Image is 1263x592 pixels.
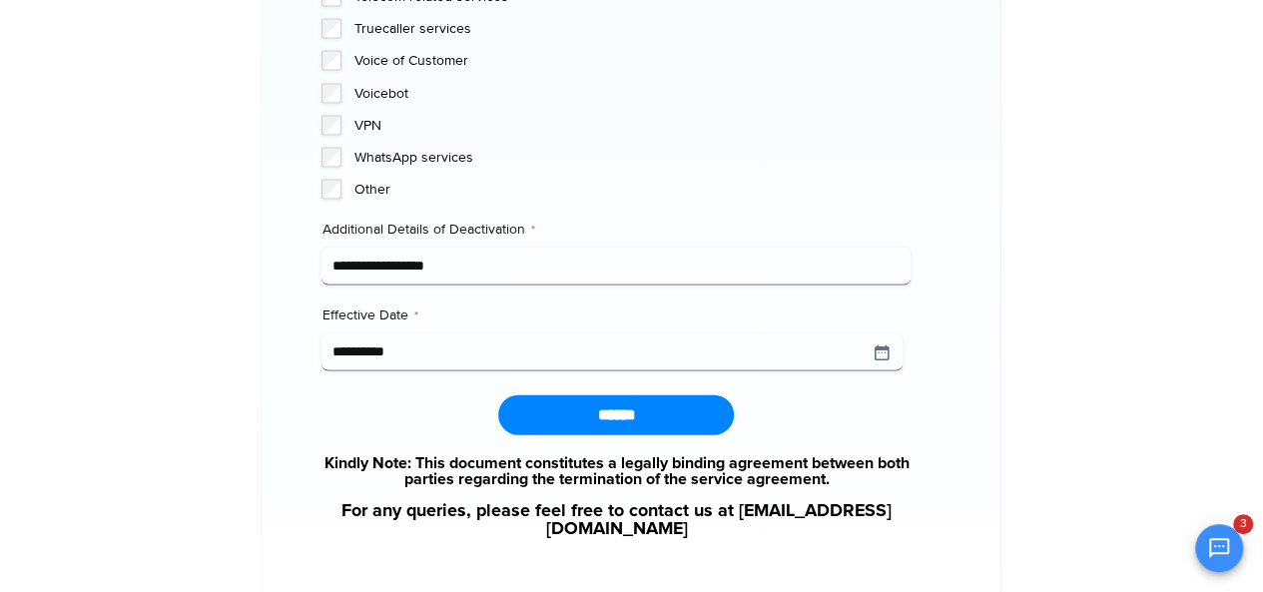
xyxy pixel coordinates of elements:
[353,19,911,39] label: Truecaller services
[321,455,911,487] a: Kindly Note: This document constitutes a legally binding agreement between both parties regarding...
[353,148,911,168] label: WhatsApp services
[321,502,911,538] a: For any queries, please feel free to contact us at [EMAIL_ADDRESS][DOMAIN_NAME]
[1195,524,1243,572] button: Open chat
[1233,514,1253,534] span: 3
[321,220,911,240] label: Additional Details of Deactivation
[353,51,911,71] label: Voice of Customer
[353,180,911,200] label: Other
[321,305,911,325] label: Effective Date
[353,84,911,104] label: Voicebot
[353,116,911,136] label: VPN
